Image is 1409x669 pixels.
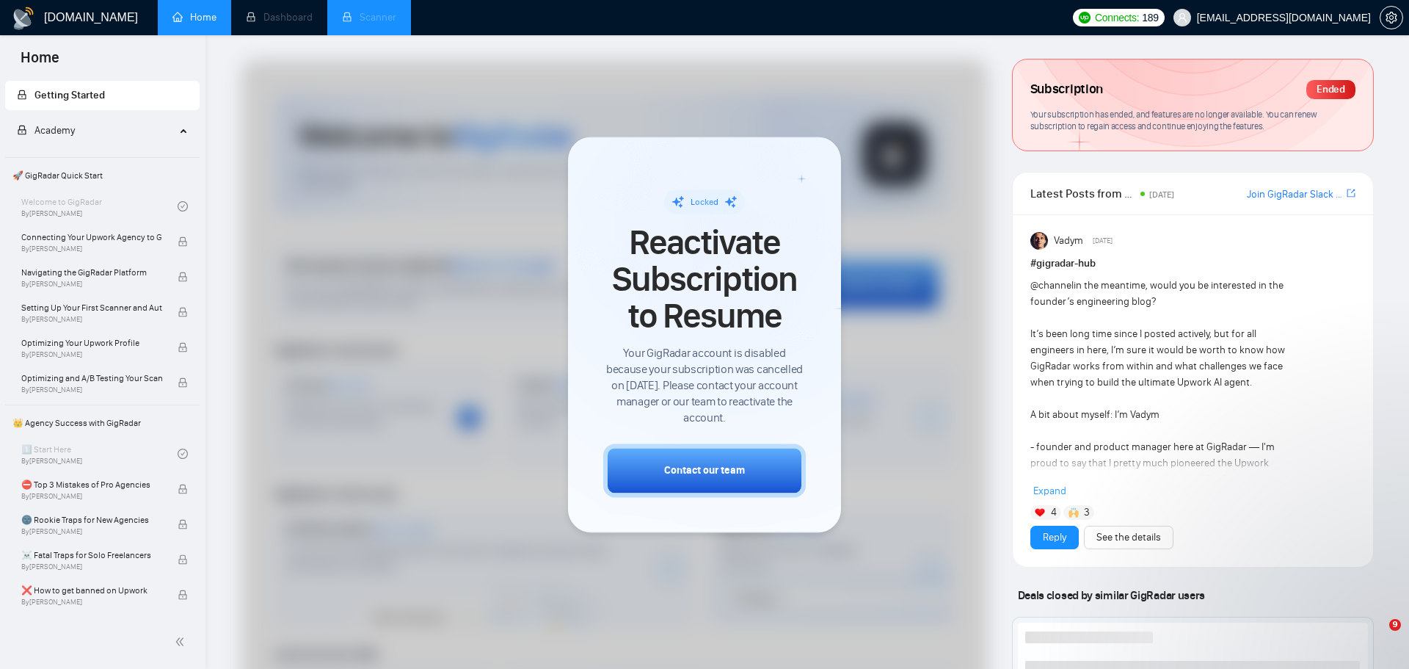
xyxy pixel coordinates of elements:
span: lock [17,125,27,135]
span: By [PERSON_NAME] [21,386,162,394]
span: lock [178,342,188,352]
span: ❌ How to get banned on Upwork [21,583,162,598]
span: Getting Started [34,89,105,101]
img: 🙌 [1068,507,1079,518]
span: 9 [1389,619,1401,631]
span: Reactivate Subscription to Resume [603,224,806,335]
span: lock [178,484,188,494]
span: lock [178,272,188,282]
span: Your subscription has ended, and features are no longer available. You can renew subscription to ... [1030,109,1317,132]
span: Subscription [1030,77,1103,102]
span: Setting Up Your First Scanner and Auto-Bidder [21,300,162,315]
a: homeHome [172,11,216,23]
a: setting [1380,12,1403,23]
span: lock [178,554,188,565]
span: By [PERSON_NAME] [21,492,162,501]
span: Academy [17,124,75,137]
span: Deals closed by similar GigRadar users [1012,582,1211,608]
span: 🌚 Rookie Traps for New Agencies [21,513,162,527]
span: 3 [1084,505,1090,520]
span: By [PERSON_NAME] [21,563,162,571]
span: ⛔ Top 3 Mistakes of Pro Agencies [21,477,162,492]
span: By [PERSON_NAME] [21,245,162,253]
span: lock [17,90,27,100]
img: logo [12,7,35,30]
span: Optimizing and A/B Testing Your Scanner for Better Results [21,371,162,386]
span: By [PERSON_NAME] [21,280,162,289]
span: check-circle [178,201,188,211]
span: By [PERSON_NAME] [21,527,162,536]
span: double-left [175,634,189,649]
span: 4 [1051,505,1057,520]
button: setting [1380,6,1403,29]
span: Connects: [1095,10,1139,26]
span: Expand [1033,485,1066,497]
a: Join GigRadar Slack Community [1247,187,1344,203]
span: lock [178,590,188,600]
span: By [PERSON_NAME] [21,350,162,359]
span: Latest Posts from the GigRadar Community [1030,184,1137,203]
span: Academy [34,124,75,137]
span: Connecting Your Upwork Agency to GigRadar [21,230,162,245]
span: ☠️ Fatal Traps for Solo Freelancers [21,548,162,563]
span: 👑 Agency Success with GigRadar [7,408,198,438]
span: lock [178,377,188,388]
iframe: Intercom notifications message [1115,519,1409,629]
span: lock [178,236,188,247]
img: ❤️ [1035,507,1045,518]
li: Getting Started [5,81,200,110]
a: See the details [1096,529,1161,546]
img: upwork-logo.png [1079,12,1091,23]
div: Ended [1306,80,1355,99]
span: By [PERSON_NAME] [21,315,162,324]
span: Your GigRadar account is disabled because your subscription was cancelled on [DATE]. Please conta... [603,345,806,426]
span: user [1177,12,1187,23]
span: lock [178,307,188,317]
span: Home [9,47,71,78]
span: lock [178,519,188,529]
span: Navigating the GigRadar Platform [21,265,162,280]
a: export [1347,187,1355,200]
button: Contact our team [603,444,806,497]
span: 189 [1142,10,1158,26]
button: Reply [1030,526,1079,549]
span: check-circle [178,449,188,459]
span: setting [1380,12,1402,23]
span: Vadym [1054,233,1083,249]
a: Reply [1043,529,1066,546]
iframe: Intercom live chat [1359,619,1394,654]
span: Locked [691,197,718,207]
h1: # gigradar-hub [1030,256,1355,272]
span: [DATE] [1093,234,1113,247]
span: @channel [1030,279,1074,292]
span: [DATE] [1149,189,1174,200]
span: 🚀 GigRadar Quick Start [7,161,198,190]
img: Vadym [1030,232,1048,250]
span: Optimizing Your Upwork Profile [21,336,162,350]
span: By [PERSON_NAME] [21,598,162,607]
button: See the details [1084,526,1173,549]
div: Contact our team [664,463,745,478]
span: export [1347,187,1355,199]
